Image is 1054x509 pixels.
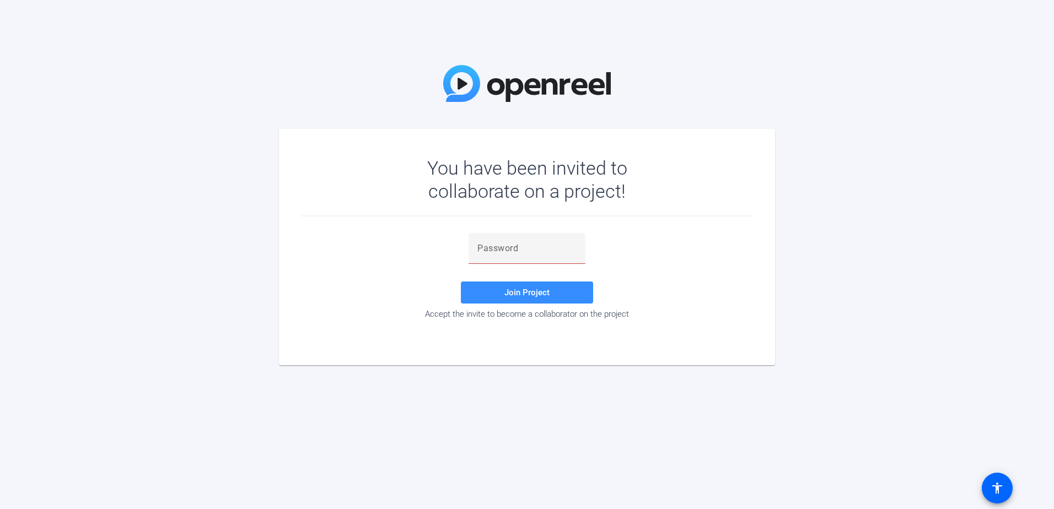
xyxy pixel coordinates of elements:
button: Join Project [461,281,593,304]
span: Join Project [504,288,550,297]
div: You have been invited to collaborate on a project! [395,156,659,203]
img: OpenReel Logo [443,65,611,102]
div: Accept the invite to become a collaborator on the project [301,309,753,319]
mat-icon: accessibility [991,481,1004,495]
input: Password [477,242,577,255]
